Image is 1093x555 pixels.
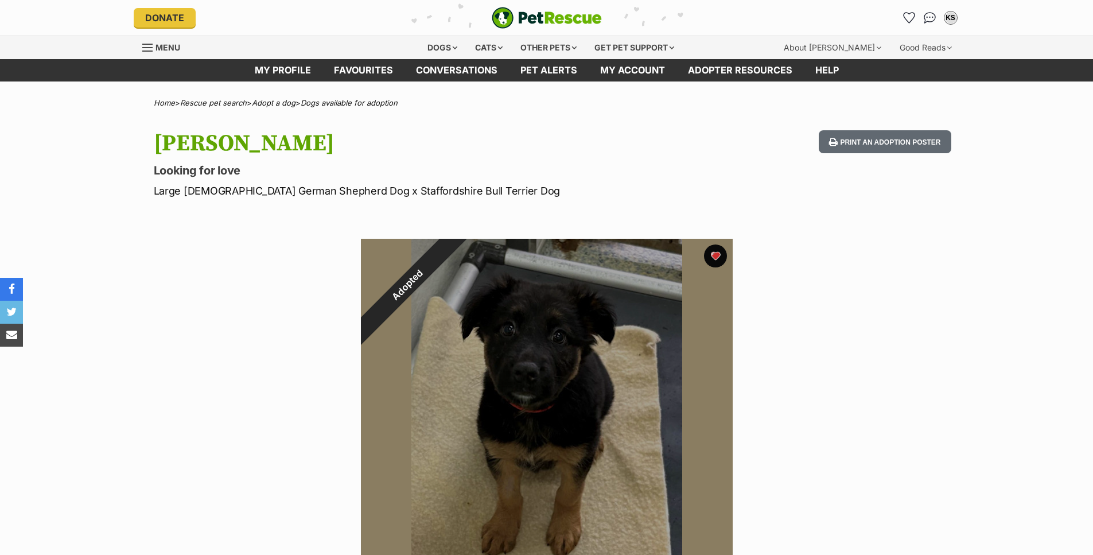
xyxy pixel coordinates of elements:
button: My account [942,9,960,27]
button: Print an adoption poster [819,130,951,154]
a: Adopter resources [676,59,804,81]
img: chat-41dd97257d64d25036548639549fe6c8038ab92f7586957e7f3b1b290dea8141.svg [924,12,936,24]
div: Dogs [419,36,465,59]
button: favourite [704,244,727,267]
div: About [PERSON_NAME] [776,36,889,59]
p: Large [DEMOGRAPHIC_DATA] German Shepherd Dog x Staffordshire Bull Terrier Dog [154,183,639,199]
a: conversations [404,59,509,81]
div: Get pet support [586,36,682,59]
a: Menu [142,36,188,57]
div: KS [945,12,956,24]
div: Cats [467,36,511,59]
p: Looking for love [154,162,639,178]
a: Favourites [322,59,404,81]
a: Conversations [921,9,939,27]
a: Help [804,59,850,81]
img: logo-e224e6f780fb5917bec1dbf3a21bbac754714ae5b6737aabdf751b685950b380.svg [492,7,602,29]
div: Other pets [512,36,585,59]
a: Adopt a dog [252,98,295,107]
a: Home [154,98,175,107]
a: Donate [134,8,196,28]
a: Dogs available for adoption [301,98,398,107]
h1: [PERSON_NAME] [154,130,639,157]
div: Good Reads [892,36,960,59]
ul: Account quick links [900,9,960,27]
a: My account [589,59,676,81]
a: Rescue pet search [180,98,247,107]
a: Pet alerts [509,59,589,81]
div: > > > [125,99,968,107]
a: Favourites [900,9,919,27]
a: My profile [243,59,322,81]
div: Adopted [334,212,480,358]
span: Menu [155,42,180,52]
a: PetRescue [492,7,602,29]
